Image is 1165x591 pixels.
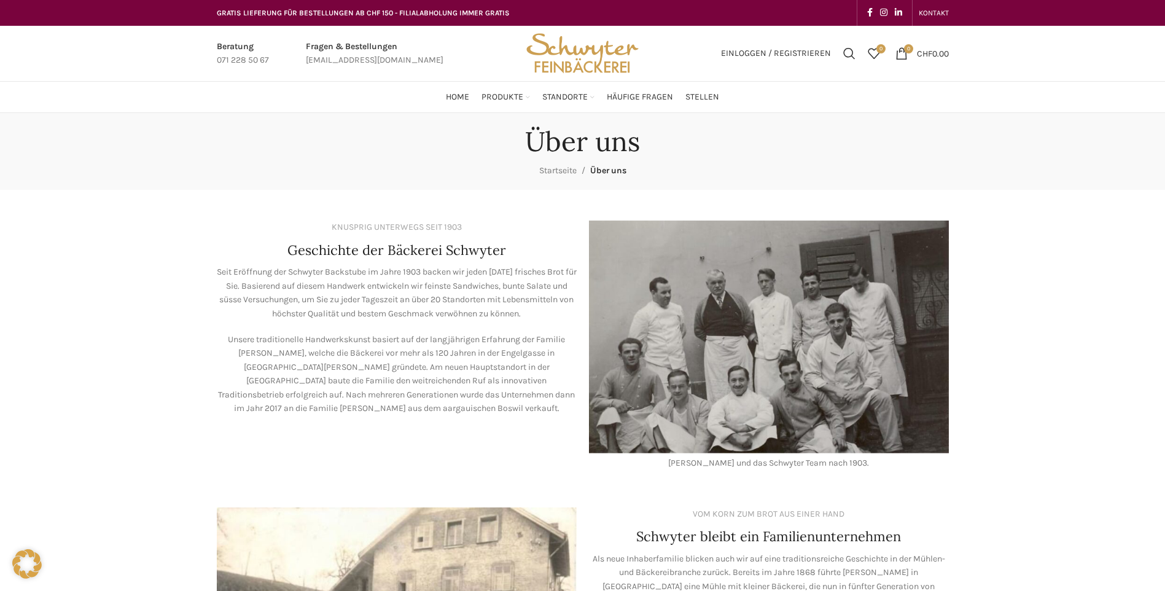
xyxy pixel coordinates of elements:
img: Bäckerei Schwyter [522,26,642,81]
span: Häufige Fragen [607,92,673,103]
a: Instagram social link [876,4,891,22]
span: Produkte [481,92,523,103]
div: Main navigation [211,85,955,109]
p: Seit Eröffnung der Schwyter Backstube im Jahre 1903 backen wir jeden [DATE] frisches Brot für Sie... [217,265,577,321]
span: Stellen [685,92,719,103]
a: Suchen [837,41,862,66]
div: Meine Wunschliste [862,41,886,66]
a: Site logo [522,47,642,58]
a: Produkte [481,85,530,109]
div: [PERSON_NAME] und das Schwyter Team nach 1903. [589,456,949,470]
a: Häufige Fragen [607,85,673,109]
h4: Schwyter bleibt ein Familienunternehmen [636,527,901,546]
a: Einloggen / Registrieren [715,41,837,66]
a: KONTAKT [919,1,949,25]
a: Startseite [539,165,577,176]
span: GRATIS LIEFERUNG FÜR BESTELLUNGEN AB CHF 150 - FILIALABHOLUNG IMMER GRATIS [217,9,510,17]
span: KONTAKT [919,9,949,17]
span: 0 [876,44,886,53]
p: Unsere traditionelle Handwerkskunst basiert auf der langjährigen Erfahrung der Familie [PERSON_NA... [217,333,577,415]
a: 0 CHF0.00 [889,41,955,66]
a: Home [446,85,469,109]
span: 0 [904,44,913,53]
span: Einloggen / Registrieren [721,49,831,58]
div: VOM KORN ZUM BROT AUS EINER HAND [693,507,844,521]
a: Linkedin social link [891,4,906,22]
h1: Über uns [525,125,640,158]
a: Infobox link [306,40,443,68]
bdi: 0.00 [917,48,949,58]
span: Über uns [590,165,626,176]
a: Facebook social link [863,4,876,22]
span: Standorte [542,92,588,103]
div: KNUSPRIG UNTERWEGS SEIT 1903 [332,221,462,234]
span: Home [446,92,469,103]
h4: Geschichte der Bäckerei Schwyter [287,241,506,260]
a: Stellen [685,85,719,109]
div: Secondary navigation [913,1,955,25]
a: 0 [862,41,886,66]
a: Standorte [542,85,594,109]
span: CHF [917,48,932,58]
a: Infobox link [217,40,269,68]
